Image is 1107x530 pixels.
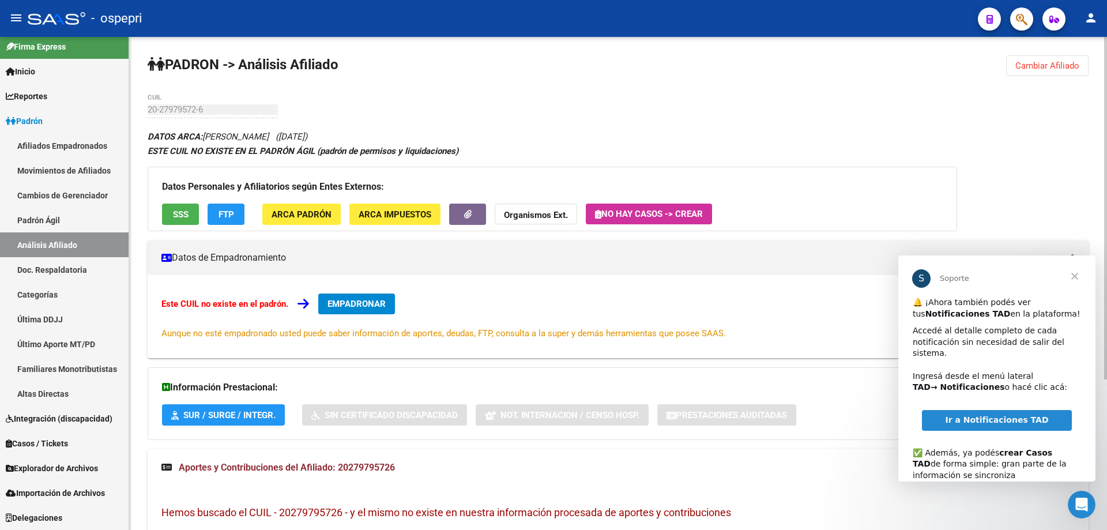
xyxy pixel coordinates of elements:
[6,115,43,127] span: Padrón
[272,209,332,220] span: ARCA Padrón
[162,404,285,426] button: SUR / SURGE / INTEGR.
[1015,61,1079,71] span: Cambiar Afiliado
[359,209,431,220] span: ARCA Impuestos
[476,404,649,426] button: Not. Internacion / Censo Hosp.
[6,40,66,53] span: Firma Express
[1068,491,1095,518] iframe: Intercom live chat
[161,251,1061,264] mat-panel-title: Datos de Empadronamiento
[148,449,1089,486] mat-expansion-panel-header: Aportes y Contribuciones del Afiliado: 20279795726
[276,131,307,142] span: ([DATE])
[91,6,142,31] span: - ospepri
[349,204,440,225] button: ARCA Impuestos
[162,204,199,225] button: SSS
[1084,11,1098,25] mat-icon: person
[6,437,68,450] span: Casos / Tickets
[504,210,568,220] strong: Organismos Ext.
[148,275,1089,358] div: Datos de Empadronamiento
[676,410,787,420] span: Prestaciones Auditadas
[302,404,467,426] button: Sin Certificado Discapacidad
[325,410,458,420] span: Sin Certificado Discapacidad
[161,328,726,339] span: Aunque no esté empadronado usted puede saber información de aportes, deudas, FTP, consulta a la s...
[586,204,712,224] button: No hay casos -> Crear
[162,379,921,396] h3: Información Prestacional:
[1006,55,1089,76] button: Cambiar Afiliado
[148,131,202,142] strong: DATOS ARCA:
[327,299,386,309] span: EMPADRONAR
[657,404,796,426] button: Prestaciones Auditadas
[9,11,23,25] mat-icon: menu
[6,90,47,103] span: Reportes
[219,209,234,220] span: FTP
[162,179,943,195] h3: Datos Personales y Afiliatorios según Entes Externos:
[161,299,288,309] strong: Este CUIL no existe en el padrón.
[179,462,395,473] span: Aportes y Contribuciones del Afiliado: 20279795726
[6,487,105,499] span: Importación de Archivos
[14,181,183,260] div: ✅ Además, ya podés de forma simple: gran parte de la información se sincroniza automáticamente y ...
[161,506,731,518] span: Hemos buscado el CUIL - 20279795726 - y el mismo no existe en nuestra información procesada de ap...
[595,209,703,219] span: No hay casos -> Crear
[6,512,62,524] span: Delegaciones
[500,410,639,420] span: Not. Internacion / Censo Hosp.
[6,65,35,78] span: Inicio
[208,204,244,225] button: FTP
[6,462,98,475] span: Explorador de Archivos
[495,204,577,225] button: Organismos Ext.
[898,255,1095,482] iframe: Intercom live chat mensaje
[183,410,276,420] span: SUR / SURGE / INTEGR.
[6,412,112,425] span: Integración (discapacidad)
[148,131,269,142] span: [PERSON_NAME]
[148,240,1089,275] mat-expansion-panel-header: Datos de Empadronamiento
[148,57,338,73] strong: PADRON -> Análisis Afiliado
[262,204,341,225] button: ARCA Padrón
[148,146,458,156] strong: ESTE CUIL NO EXISTE EN EL PADRÓN ÁGIL (padrón de permisos y liquidaciones)
[173,209,189,220] span: SSS
[318,294,395,314] button: EMPADRONAR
